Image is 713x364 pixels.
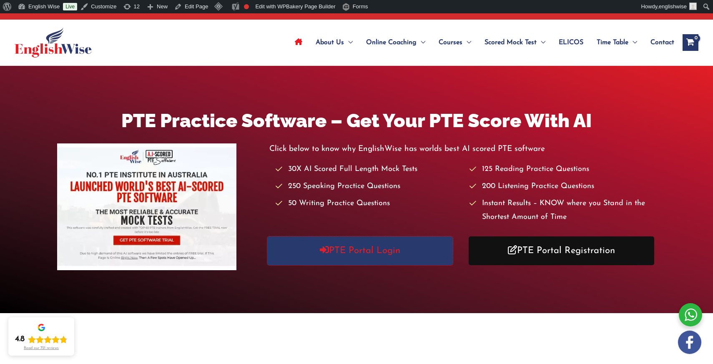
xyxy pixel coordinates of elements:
[650,28,674,57] span: Contact
[659,3,687,10] span: englishwise
[439,28,462,57] span: Courses
[417,28,425,57] span: Menu Toggle
[552,28,590,57] a: ELICOS
[432,28,478,57] a: CoursesMenu Toggle
[590,28,644,57] a: Time TableMenu Toggle
[485,28,537,57] span: Scored Mock Test
[63,3,77,10] a: Live
[469,163,656,176] li: 125 Reading Practice Questions
[628,28,637,57] span: Menu Toggle
[478,28,552,57] a: Scored Mock TestMenu Toggle
[15,28,92,58] img: cropped-ew-logo
[469,197,656,225] li: Instant Results – KNOW where you Stand in the Shortest Amount of Time
[288,28,674,57] nav: Site Navigation: Main Menu
[469,180,656,193] li: 200 Listening Practice Questions
[683,34,698,51] a: View Shopping Cart, empty
[537,28,545,57] span: Menu Toggle
[462,28,471,57] span: Menu Toggle
[559,28,583,57] span: ELICOS
[267,236,453,265] a: PTE Portal Login
[24,346,59,351] div: Read our 721 reviews
[15,334,25,344] div: 4.8
[57,108,656,134] h1: PTE Practice Software – Get Your PTE Score With AI
[57,143,236,270] img: pte-institute-main
[276,163,462,176] li: 30X AI Scored Full Length Mock Tests
[244,4,249,9] div: Focus keyphrase not set
[276,197,462,211] li: 50 Writing Practice Questions
[15,334,68,344] div: Rating: 4.8 out of 5
[689,3,697,10] img: ashok kumar
[309,28,359,57] a: About UsMenu Toggle
[316,28,344,57] span: About Us
[276,180,462,193] li: 250 Speaking Practice Questions
[644,28,674,57] a: Contact
[269,142,656,156] p: Click below to know why EnglishWise has worlds best AI scored PTE software
[344,28,353,57] span: Menu Toggle
[597,28,628,57] span: Time Table
[359,28,432,57] a: Online CoachingMenu Toggle
[469,236,654,265] a: PTE Portal Registration
[366,28,417,57] span: Online Coaching
[678,331,701,354] img: white-facebook.png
